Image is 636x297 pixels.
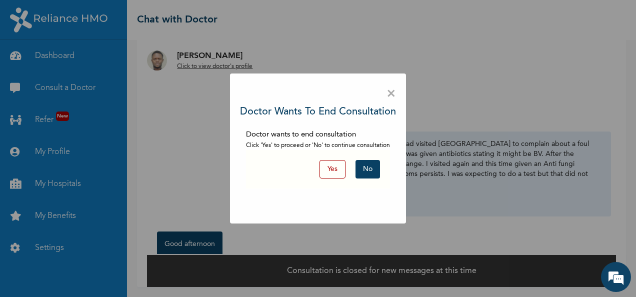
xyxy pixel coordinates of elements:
button: No [355,160,380,178]
span: × [386,83,396,104]
textarea: Type your message and hit 'Enter' [5,211,190,246]
div: Chat with us now [52,56,168,69]
p: Doctor wants to end consultation [246,129,390,141]
span: We're online! [58,95,138,196]
p: Click 'Yes' to proceed or 'No' to continue consultation [246,141,390,150]
span: Conversation [5,263,98,270]
div: Minimize live chat window [164,5,188,29]
div: FAQs [98,246,191,277]
button: Yes [319,160,345,178]
img: d_794563401_company_1708531726252_794563401 [18,50,40,75]
h3: Doctor wants to end consultation [240,104,396,119]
